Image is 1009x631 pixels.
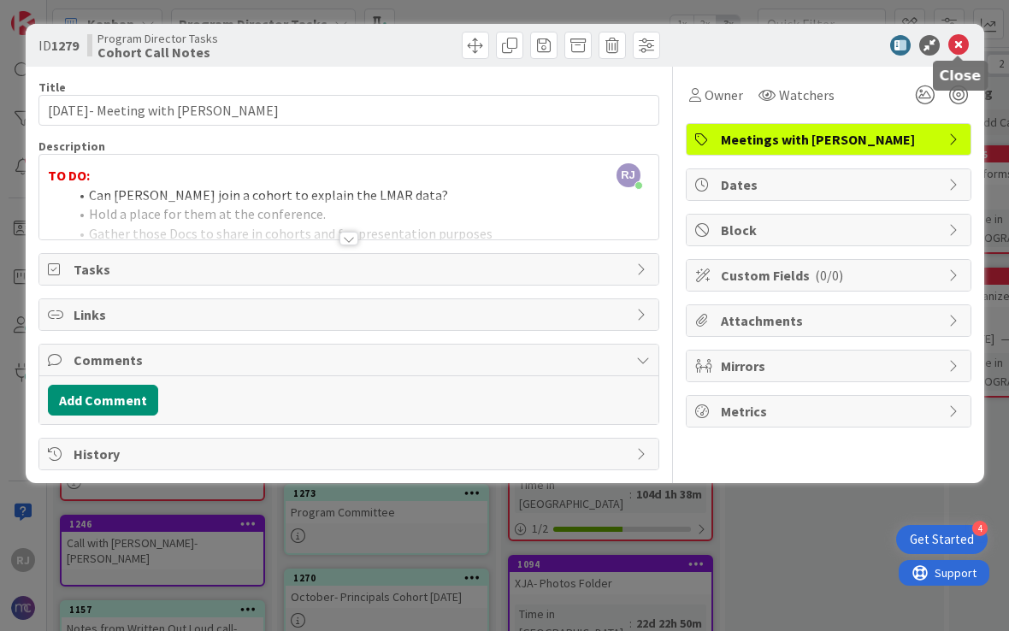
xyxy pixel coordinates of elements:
span: Watchers [779,85,835,105]
span: Description [38,139,105,154]
span: Dates [721,174,940,195]
span: Custom Fields [721,265,940,286]
span: ID [38,35,79,56]
span: Support [36,3,78,23]
span: Program Director Tasks [97,32,218,45]
strong: TO DO: [48,167,90,184]
span: RJ [617,163,640,187]
div: Open Get Started checklist, remaining modules: 4 [896,525,988,554]
b: 1279 [51,37,79,54]
div: Get Started [910,531,974,548]
input: type card name here... [38,95,659,126]
span: Comments [74,350,628,370]
span: History [74,444,628,464]
b: Cohort Call Notes [97,45,218,59]
span: Meetings with [PERSON_NAME] [721,129,940,150]
span: Mirrors [721,356,940,376]
label: Title [38,80,66,95]
span: Links [74,304,628,325]
li: Can [PERSON_NAME] join a cohort to explain the LMAR data? [68,186,650,205]
span: Tasks [74,259,628,280]
span: Block [721,220,940,240]
span: ( 0/0 ) [815,267,843,284]
span: Metrics [721,401,940,422]
h5: Close [940,68,982,84]
div: 4 [972,521,988,536]
button: Add Comment [48,385,158,416]
span: Attachments [721,310,940,331]
span: Owner [705,85,743,105]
